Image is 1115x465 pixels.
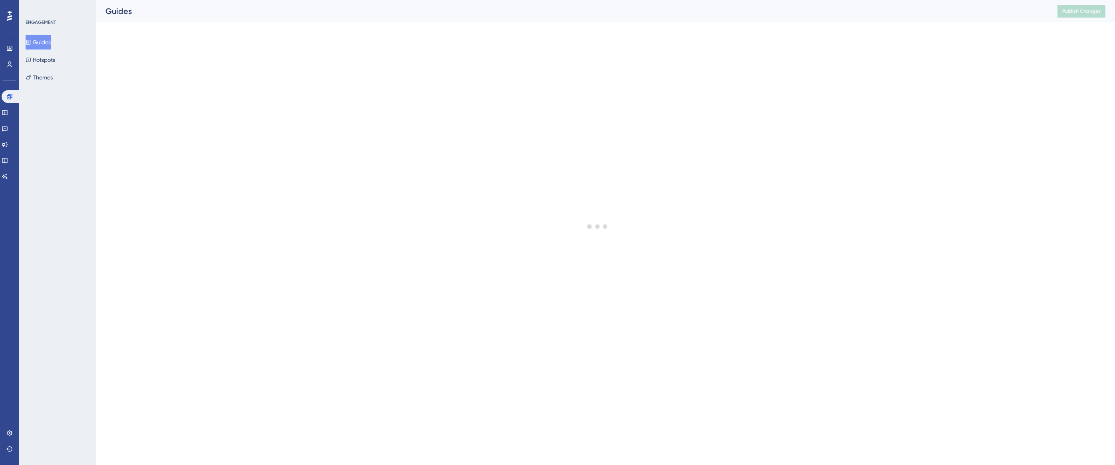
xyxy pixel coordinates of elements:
[26,70,53,85] button: Themes
[26,19,56,26] div: ENGAGEMENT
[26,53,55,67] button: Hotspots
[1062,8,1101,14] span: Publish Changes
[1057,5,1105,18] button: Publish Changes
[26,35,51,49] button: Guides
[105,6,1037,17] div: Guides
